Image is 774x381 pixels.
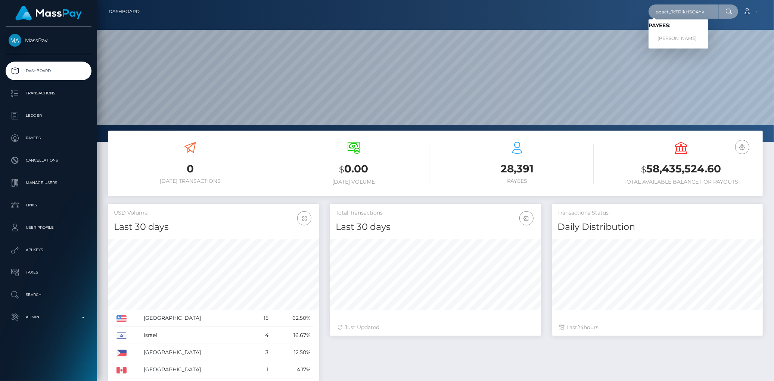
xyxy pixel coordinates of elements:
[9,312,88,323] p: Admin
[6,37,91,44] span: MassPay
[6,62,91,80] a: Dashboard
[15,6,82,21] img: MassPay Logo
[9,155,88,166] p: Cancellations
[6,263,91,282] a: Taxes
[441,178,594,184] h6: Payees
[649,4,719,19] input: Search...
[142,310,253,327] td: [GEOGRAPHIC_DATA]
[6,241,91,259] a: API Keys
[109,4,140,19] a: Dashboard
[277,179,430,185] h6: [DATE] Volume
[558,221,757,234] h4: Daily Distribution
[649,22,708,29] h6: Payees:
[9,177,88,188] p: Manage Users
[649,32,708,46] a: [PERSON_NAME]
[605,179,757,185] h6: Total Available Balance for Payouts
[271,310,313,327] td: 62.50%
[336,209,535,217] h5: Total Transactions
[9,34,21,47] img: MassPay
[9,110,88,121] p: Ledger
[271,361,313,378] td: 4.17%
[9,88,88,99] p: Transactions
[277,162,430,177] h3: 0.00
[142,344,253,361] td: [GEOGRAPHIC_DATA]
[9,65,88,76] p: Dashboard
[6,106,91,125] a: Ledger
[9,200,88,211] p: Links
[560,324,755,331] div: Last hours
[641,164,646,175] small: $
[142,361,253,378] td: [GEOGRAPHIC_DATA]
[253,327,271,344] td: 4
[6,308,91,327] a: Admin
[253,310,271,327] td: 15
[114,178,266,184] h6: [DATE] Transactions
[6,129,91,147] a: Payees
[271,344,313,361] td: 12.50%
[142,327,253,344] td: Israel
[114,221,313,234] h4: Last 30 days
[9,222,88,233] p: User Profile
[6,151,91,170] a: Cancellations
[6,84,91,103] a: Transactions
[271,327,313,344] td: 16.67%
[114,209,313,217] h5: USD Volume
[9,289,88,300] p: Search
[558,209,757,217] h5: Transactions Status
[116,315,127,322] img: US.png
[253,344,271,361] td: 3
[9,267,88,278] p: Taxes
[338,324,533,331] div: Just Updated
[116,332,127,339] img: IL.png
[578,324,584,331] span: 24
[253,361,271,378] td: 1
[6,218,91,237] a: User Profile
[6,174,91,192] a: Manage Users
[336,221,535,234] h4: Last 30 days
[339,164,344,175] small: $
[441,162,594,176] h3: 28,391
[114,162,266,176] h3: 0
[6,196,91,215] a: Links
[9,132,88,144] p: Payees
[605,162,757,177] h3: 58,435,524.60
[116,350,127,356] img: PH.png
[9,244,88,256] p: API Keys
[116,367,127,374] img: CA.png
[6,285,91,304] a: Search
